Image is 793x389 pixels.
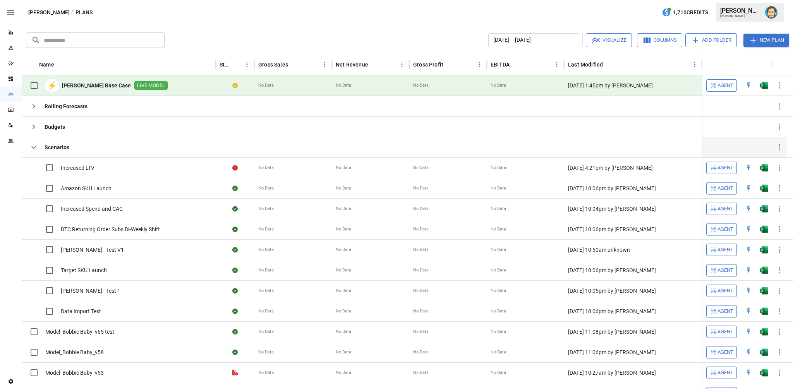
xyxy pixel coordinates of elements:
span: No Data [413,267,429,273]
img: g5qfjXmAAAAABJRU5ErkJggg== [760,246,768,254]
span: Agent [717,205,733,213]
span: No Data [258,82,274,89]
img: Dana Basken [765,6,778,19]
button: Sort [369,59,380,70]
button: Agent [706,223,737,235]
div: Sync complete [232,205,238,213]
div: File is not a valid Drivepoint model [232,369,238,377]
span: Target SKU Launch [61,266,107,274]
div: Open in Excel [760,287,768,295]
span: No Data [258,185,274,191]
div: Open in Quick Edit [745,287,752,295]
div: Status [220,61,230,68]
span: Amazon SKU Launch [61,184,112,192]
div: [DATE] 11:08pm by [PERSON_NAME] [564,321,702,342]
div: [DATE] 10:05pm by [PERSON_NAME] [564,280,702,301]
img: g5qfjXmAAAAABJRU5ErkJggg== [760,369,768,377]
div: [DATE] 10:06pm by [PERSON_NAME] [564,219,702,239]
img: g5qfjXmAAAAABJRU5ErkJggg== [760,307,768,315]
img: quick-edit-flash.b8aec18c.svg [745,287,752,295]
button: Dana Basken [760,2,782,23]
span: No Data [413,82,429,89]
img: quick-edit-flash.b8aec18c.svg [745,205,752,213]
div: ⚡ [45,79,59,92]
div: [DATE] 1:45pm by [PERSON_NAME] [564,75,702,96]
div: Open in Quick Edit [745,205,752,213]
img: g5qfjXmAAAAABJRU5ErkJggg== [760,287,768,295]
button: Sort [510,59,521,70]
div: Sync complete [232,266,238,274]
div: [DATE] 10:04pm by [PERSON_NAME] [564,198,702,219]
div: [DATE] 10:06pm by [PERSON_NAME] [564,178,702,198]
img: quick-edit-flash.b8aec18c.svg [745,82,752,89]
img: quick-edit-flash.b8aec18c.svg [745,328,752,336]
div: Open in Quick Edit [745,348,752,356]
span: Agent [717,287,733,295]
button: [DATE] – [DATE] [488,33,579,47]
button: Sort [231,59,242,70]
div: Sync complete [232,184,238,192]
span: No Data [336,349,351,355]
b: [PERSON_NAME] Base Case [62,82,131,89]
b: Rolling Forecasts [45,102,88,110]
span: No Data [336,226,351,232]
span: No Data [491,288,506,294]
button: Agent [706,326,737,338]
div: Net Revenue [336,61,368,68]
span: [PERSON_NAME] - Test 1 [61,287,120,295]
div: [DATE] 10:50am unknown [564,239,702,260]
span: No Data [258,206,274,212]
span: No Data [413,206,429,212]
span: Agent [717,164,733,172]
button: Add Folder [685,33,737,47]
div: Open in Excel [760,164,768,172]
div: Open in Quick Edit [745,225,752,233]
span: No Data [258,165,274,171]
span: Increased Spend and CAC [61,205,123,213]
button: [PERSON_NAME] [28,8,70,17]
span: No Data [491,247,506,253]
span: No Data [258,370,274,376]
span: Agent [717,307,733,316]
span: No Data [258,226,274,232]
img: quick-edit-flash.b8aec18c.svg [745,246,752,254]
span: No Data [258,288,274,294]
div: Gross Profit [413,61,443,68]
span: No Data [413,165,429,171]
span: Increased LTV [61,164,94,172]
span: Agent [717,81,733,90]
span: No Data [413,370,429,376]
div: Open in Quick Edit [745,184,752,192]
button: Sort [289,59,300,70]
button: Agent [706,162,737,174]
div: [DATE] 10:06pm by [PERSON_NAME] [564,301,702,321]
div: Open in Excel [760,328,768,336]
span: No Data [491,165,506,171]
div: Open in Excel [760,184,768,192]
div: Error during sync. [232,164,238,172]
span: No Data [491,226,506,232]
b: Scenarios [45,143,69,151]
div: Sync complete [232,348,238,356]
span: No Data [491,206,506,212]
div: Name [39,61,54,68]
div: [PERSON_NAME] [720,7,760,14]
span: Agent [717,266,733,275]
div: [DATE] 10:06pm by [PERSON_NAME] [564,260,702,280]
button: Sort [604,59,614,70]
button: Sort [444,59,455,70]
span: No Data [336,267,351,273]
span: No Data [413,247,429,253]
span: Model_Bobbie Baby_v53 [45,369,104,377]
button: Agent [706,182,737,194]
img: quick-edit-flash.b8aec18c.svg [745,164,752,172]
button: Agent [706,285,737,297]
span: No Data [491,185,506,191]
div: Sync complete [232,307,238,315]
div: Open in Excel [760,266,768,274]
span: No Data [336,288,351,294]
img: g5qfjXmAAAAABJRU5ErkJggg== [760,184,768,192]
button: 1,710Credits [659,5,711,20]
span: No Data [413,308,429,314]
div: Sync complete [232,225,238,233]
